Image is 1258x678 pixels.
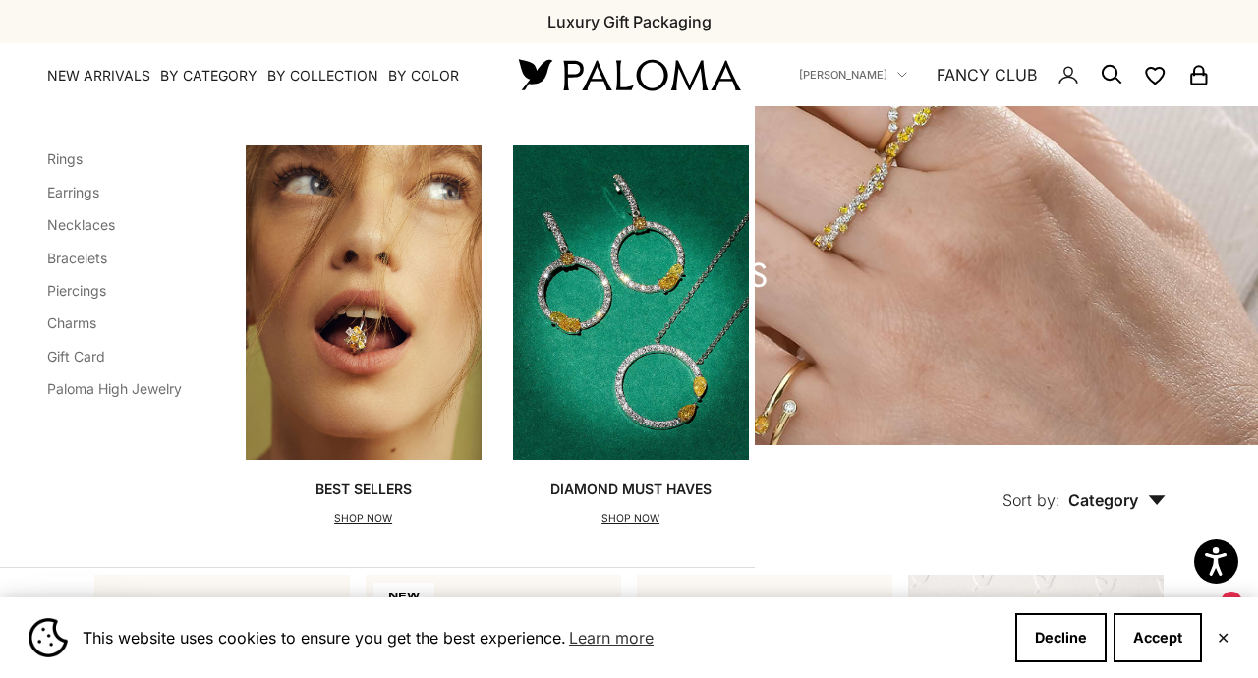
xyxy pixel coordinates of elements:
a: Gift Card [47,348,105,365]
span: This website uses cookies to ensure you get the best experience. [83,623,1000,652]
span: Sort by: [1002,490,1060,510]
span: [PERSON_NAME] [799,66,887,84]
span: NEW [373,583,434,610]
p: Diamond Must Haves [550,480,712,499]
a: Best SellersSHOP NOW [246,145,482,528]
a: NEW ARRIVALS [47,66,150,85]
img: Cookie banner [29,618,68,657]
a: Necklaces [47,216,115,233]
button: Close [1217,632,1229,644]
p: Best Sellers [315,480,412,499]
a: Piercings [47,282,106,299]
nav: Secondary navigation [799,43,1211,106]
a: FANCY CLUB [937,62,1037,87]
button: Decline [1015,613,1107,662]
p: SHOP NOW [315,509,412,529]
a: Charms [47,314,96,331]
summary: By Collection [267,66,378,85]
p: SHOP NOW [550,509,712,529]
a: Learn more [566,623,657,652]
p: Luxury Gift Packaging [547,9,712,34]
a: Paloma High Jewelry [47,380,182,397]
button: Accept [1114,613,1202,662]
summary: By Category [160,66,257,85]
a: Earrings [47,184,99,200]
a: Diamond Must HavesSHOP NOW [513,145,749,528]
nav: Primary navigation [47,66,472,85]
span: Category [1068,490,1166,510]
a: Bracelets [47,250,107,266]
summary: By Color [388,66,459,85]
button: Sort by: Category [957,445,1211,528]
button: [PERSON_NAME] [799,66,907,84]
a: Rings [47,150,83,167]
